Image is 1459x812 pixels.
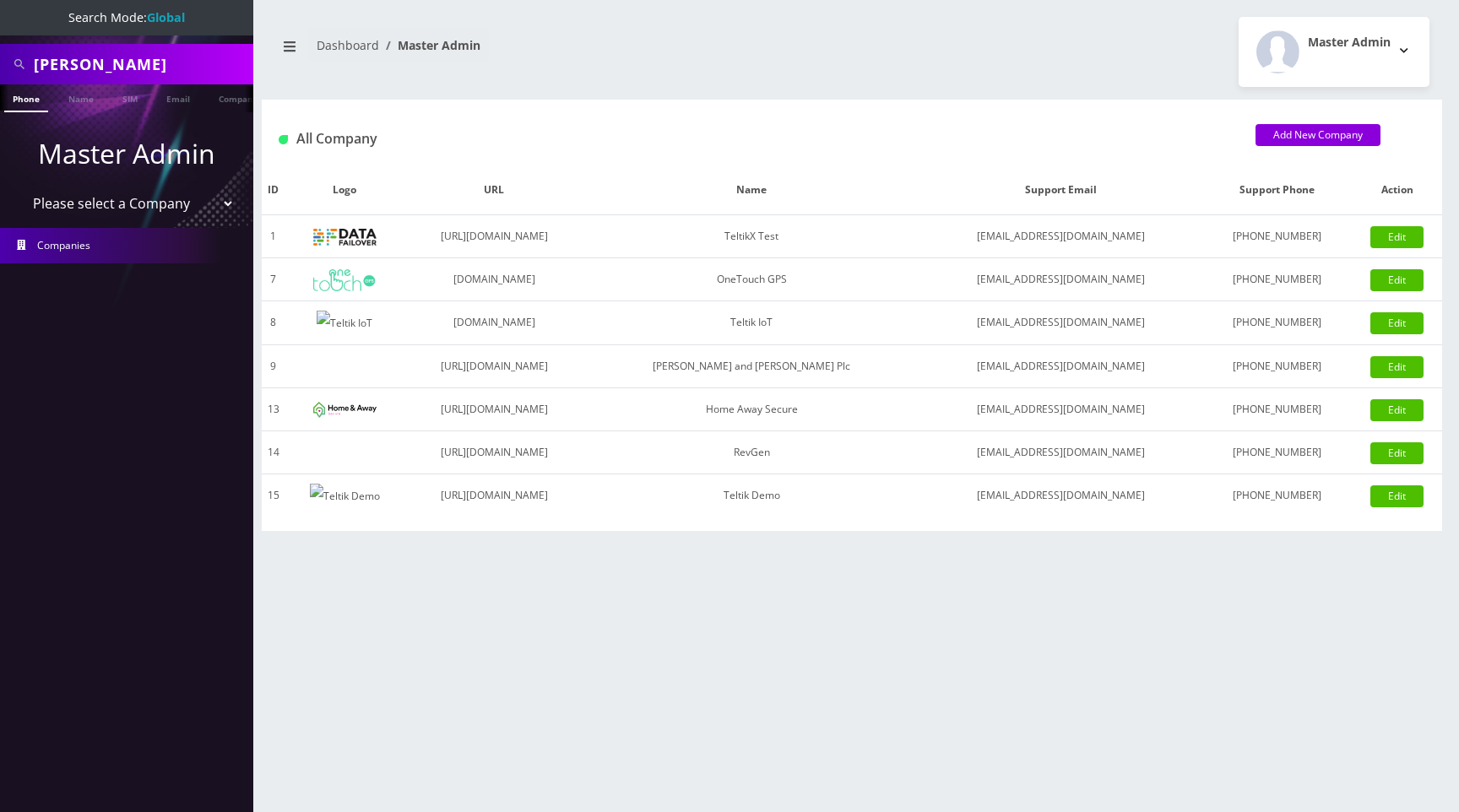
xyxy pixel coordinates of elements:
td: [EMAIL_ADDRESS][DOMAIN_NAME] [919,387,1202,430]
nav: breadcrumb [274,28,839,76]
td: [URL][DOMAIN_NAME] [404,215,585,258]
a: Edit [1370,269,1424,291]
td: OneTouch GPS [585,258,919,301]
td: 7 [262,258,285,301]
td: [PHONE_NUMBER] [1202,258,1352,301]
td: [EMAIL_ADDRESS][DOMAIN_NAME] [919,430,1202,474]
h1: All Company [279,131,1230,147]
td: [PHONE_NUMBER] [1202,215,1352,258]
td: Home Away Secure [585,387,919,430]
td: 1 [262,215,285,258]
td: [PHONE_NUMBER] [1202,344,1352,387]
th: Support Phone [1202,165,1352,215]
button: Master Admin [1239,17,1429,87]
td: [EMAIL_ADDRESS][DOMAIN_NAME] [919,215,1202,258]
th: Support Email [919,165,1202,215]
td: 8 [262,301,285,345]
a: SIM [114,84,146,111]
td: [DOMAIN_NAME] [404,258,585,301]
a: Add New Company [1256,124,1380,146]
strong: Global [147,9,185,25]
img: All Company [279,135,288,144]
th: ID [262,165,285,215]
td: 14 [262,430,285,474]
td: [EMAIL_ADDRESS][DOMAIN_NAME] [919,344,1202,387]
td: Teltik IoT [585,301,919,345]
input: Search All Companies [34,48,249,80]
td: [PERSON_NAME] and [PERSON_NAME] Plc [585,344,919,387]
td: Teltik Demo [585,474,919,517]
td: [PHONE_NUMBER] [1202,387,1352,430]
a: Phone [4,84,48,112]
a: Email [158,84,198,111]
a: Company [210,84,267,111]
img: Teltik Demo [310,484,380,509]
h2: Master Admin [1308,35,1391,50]
td: [EMAIL_ADDRESS][DOMAIN_NAME] [919,474,1202,517]
a: Edit [1370,442,1424,464]
th: URL [404,165,585,215]
td: 9 [262,344,285,387]
td: TeltikX Test [585,215,919,258]
span: Companies [37,238,90,252]
th: Logo [285,165,404,215]
a: Edit [1370,485,1424,507]
th: Action [1353,165,1442,215]
td: [PHONE_NUMBER] [1202,474,1352,517]
td: [URL][DOMAIN_NAME] [404,430,585,474]
td: [URL][DOMAIN_NAME] [404,344,585,387]
td: [EMAIL_ADDRESS][DOMAIN_NAME] [919,301,1202,345]
a: Edit [1370,312,1424,334]
img: Teltik IoT [317,311,372,336]
td: [PHONE_NUMBER] [1202,301,1352,345]
th: Name [585,165,919,215]
img: Home Away Secure [313,402,377,418]
img: TeltikX Test [313,229,377,246]
td: 15 [262,474,285,517]
td: [URL][DOMAIN_NAME] [404,474,585,517]
li: Master Admin [379,36,480,54]
td: [URL][DOMAIN_NAME] [404,387,585,430]
td: RevGen [585,430,919,474]
td: [PHONE_NUMBER] [1202,430,1352,474]
td: [DOMAIN_NAME] [404,301,585,345]
span: Search Mode: [68,9,185,25]
a: Dashboard [317,37,379,53]
td: [EMAIL_ADDRESS][DOMAIN_NAME] [919,258,1202,301]
a: Edit [1370,356,1424,378]
img: OneTouch GPS [313,269,377,291]
td: 13 [262,387,285,430]
a: Name [60,84,102,111]
a: Edit [1370,399,1424,421]
a: Edit [1370,226,1424,248]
